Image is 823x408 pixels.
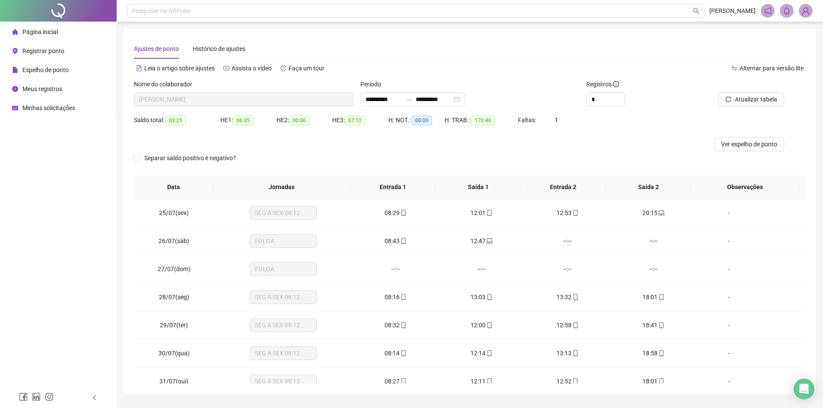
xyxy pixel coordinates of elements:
[159,350,190,357] span: 30/07(qua)
[521,175,606,199] th: Entrada 2
[400,322,407,328] span: mobile
[606,175,691,199] th: Saída 2
[289,116,309,125] span: 00:06
[799,4,812,17] img: 91580
[158,266,191,272] span: 27/07(dom)
[280,65,286,71] span: history
[134,45,179,52] span: Ajustes de ponto
[136,65,142,71] span: file-text
[709,6,756,16] span: [PERSON_NAME]
[359,264,432,274] div: --:--
[658,378,664,384] span: mobile
[703,376,754,386] div: -
[445,264,518,274] div: --:--
[703,208,754,218] div: -
[735,95,777,104] span: Atualizar tabela
[159,209,189,216] span: 25/07(sex)
[359,236,432,246] div: 08:43
[360,79,387,89] label: Período
[572,294,578,300] span: mobile
[22,66,69,73] span: Espelho de ponto
[486,294,493,300] span: mobile
[693,8,699,14] span: search
[486,210,493,216] span: mobile
[144,65,215,72] span: Leia o artigo sobre ajustes
[486,350,493,356] span: mobile
[531,320,604,330] div: 12:58
[400,350,407,356] span: mobile
[159,237,189,244] span: 26/07(sáb)
[617,208,690,218] div: 20:15
[617,348,690,358] div: 18:58
[794,379,814,399] div: Open Intercom Messenger
[531,208,604,218] div: 12:53
[518,117,537,123] span: Faltas:
[255,234,311,247] span: FOLGA
[405,96,412,103] span: to
[658,210,664,216] span: laptop
[445,115,518,125] div: H. TRAB.:
[255,347,311,360] span: SEG À SEX 08:12 ÀS 18:00 - INTERV 12:00 ÀS 13:00
[22,85,62,92] span: Meus registros
[445,376,518,386] div: 12:11
[233,116,253,125] span: 06:35
[159,378,188,385] span: 31/07(qui)
[193,45,245,52] span: Histórico de ajustes
[471,116,495,125] span: 170:40
[159,294,189,300] span: 28/07(seg)
[691,175,799,199] th: Observações
[586,79,619,89] span: Registros
[555,117,558,123] span: 1
[486,378,493,384] span: mobile
[12,48,18,54] span: environment
[255,206,311,219] span: SEG À SEX 08:12 ÀS 18:00 - INTERV 12:00 ÀS 13:00
[658,294,664,300] span: mobile
[400,238,407,244] span: mobile
[22,47,64,54] span: Registrar ponto
[12,29,18,35] span: home
[617,236,690,246] div: --:--
[783,7,791,15] span: bell
[405,96,412,103] span: swap-right
[572,322,578,328] span: mobile
[289,65,324,72] span: Faça um tour
[486,238,493,244] span: laptop
[359,292,432,302] div: 08:16
[255,319,311,332] span: SEG À SEX 08:12 ÀS 18:00 - INTERV 12:00 ÀS 13:00
[160,322,188,329] span: 29/07(ter)
[359,376,432,386] div: 08:27
[12,86,18,92] span: clock-circle
[617,264,690,274] div: --:--
[141,153,239,163] span: Separar saldo positivo e negativo?
[332,115,388,125] div: HE 3:
[531,292,604,302] div: 13:32
[617,292,690,302] div: 18:01
[658,322,664,328] span: mobile
[718,92,784,106] button: Atualizar tabela
[531,236,604,246] div: --:--
[139,93,348,106] span: DENISE DE FATIMA OLIVEIRA
[255,291,311,304] span: SEG À SEX 08:12 ÀS 18:00 - INTERV 12:00 ÀS 13:00
[220,115,276,125] div: HE 1:
[359,348,432,358] div: 08:14
[531,348,604,358] div: 13:13
[740,65,804,72] span: Alternar para versão lite
[445,236,518,246] div: 12:47
[714,137,784,151] button: Ver espelho de ponto
[223,65,229,71] span: youtube
[721,139,777,149] span: Ver espelho de ponto
[255,375,311,388] span: SEG À SEX 08:12 ÀS 18:00 - INTERV 12:00 ÀS 13:00
[572,210,578,216] span: mobile
[232,65,272,72] span: Assista o vídeo
[276,115,333,125] div: HE 2:
[45,392,54,401] span: instagram
[703,236,754,246] div: -
[613,81,619,87] span: info-circle
[703,264,754,274] div: -
[703,348,754,358] div: -
[165,116,186,125] span: 03:25
[359,320,432,330] div: 08:32
[22,28,58,35] span: Página inicial
[703,320,754,330] div: -
[764,7,772,15] span: notification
